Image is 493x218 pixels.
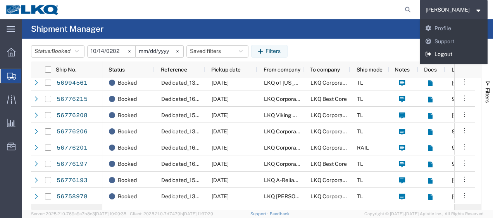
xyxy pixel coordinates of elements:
[95,211,126,216] span: [DATE] 10:09:35
[56,109,88,121] a: 56776208
[161,66,187,73] span: Reference
[420,22,488,35] a: Profile
[161,145,257,151] span: Dedicated_1635_1772_Gen Auto Parts
[31,211,126,216] span: Server: 2025.21.0-769a9a7b8c3
[118,140,137,156] span: Booked
[56,77,88,89] a: 56994561
[212,128,229,135] span: 10/15/2025
[212,96,229,102] span: 10/15/2025
[310,193,352,199] span: LKQ Corporation
[357,96,363,102] span: TL
[118,188,137,204] span: Booked
[310,96,347,102] span: LKQ Best Core
[264,193,338,199] span: LKQ Triplett - Akron
[56,174,88,186] a: 56776193
[425,5,483,14] button: [PERSON_NAME]
[161,128,246,135] span: Dedicated_1360_1635_Eng Trans
[270,211,290,216] a: Feedback
[251,45,288,57] button: Filters
[212,161,229,167] span: 10/15/2025
[364,211,484,217] span: Copyright © [DATE]-[DATE] Agistix Inc., All Rights Reserved
[186,45,248,58] button: Saved filters
[357,112,363,118] span: TL
[250,211,270,216] a: Support
[161,177,246,183] span: Dedicated_1580_1635_Eng Trans
[56,158,88,170] a: 56776197
[264,161,305,167] span: LKQ Corporation
[161,80,246,86] span: Dedicated_1330_1635_Eng Trans
[264,145,305,151] span: LKQ Corporation
[109,66,125,73] span: Status
[357,161,363,167] span: TL
[310,161,347,167] span: LKQ Best Core
[310,128,352,135] span: LKQ Corporation
[56,190,88,203] a: 56758978
[264,177,445,183] span: LKQ A-Reliable Auto Parts - Blue Island, Il
[357,177,363,183] span: TL
[212,193,229,199] span: 10/14/2025
[161,161,245,167] span: Dedicated_1635_1760_Eng Trans
[56,66,76,73] span: Ship No.
[264,80,428,86] span: LKQ of Michigan - Belleville, Mi
[130,211,213,216] span: Client: 2025.21.0-7d7479b
[88,46,135,57] input: Not set
[424,66,437,73] span: Docs
[264,96,305,102] span: LKQ Corporation
[118,91,137,107] span: Booked
[56,125,88,138] a: 56776206
[357,80,363,86] span: TL
[357,128,363,135] span: TL
[118,123,137,140] span: Booked
[161,112,246,118] span: Dedicated_1530_1635_Eng Trans
[31,45,84,58] button: Status:Booked
[161,96,248,102] span: Dedicated_1635_1760_Eng Trans2
[357,145,369,151] span: RAIL
[136,46,183,57] input: Not set
[310,145,352,151] span: LKQ Corporation
[161,193,246,199] span: Dedicated_1300_1635_Eng Trans
[452,66,473,73] span: Location
[264,66,300,73] span: From company
[212,177,229,183] span: 10/15/2025
[357,193,363,199] span: TL
[118,75,137,91] span: Booked
[357,66,383,73] span: Ship mode
[420,48,488,61] a: Logout
[31,19,103,39] h4: Shipment Manager
[118,107,137,123] span: Booked
[310,80,352,86] span: LKQ Corporation
[5,4,60,15] img: logo
[52,48,71,54] span: Booked
[310,177,352,183] span: LKQ Corporation
[212,145,229,151] span: 10/15/2025
[56,93,88,105] a: 56776215
[212,80,229,86] span: 10/15/2025
[264,128,305,135] span: LKQ Corporation
[183,211,213,216] span: [DATE] 11:37:29
[118,172,137,188] span: Booked
[484,88,491,103] span: Filters
[56,141,88,154] a: 56776201
[118,156,137,172] span: Booked
[395,66,410,73] span: Notes
[426,5,470,14] span: Robert Benette
[264,112,326,118] span: LKQ Viking Auto Salvage
[212,112,229,118] span: 10/15/2025
[310,66,340,73] span: To company
[420,35,488,48] a: Support
[211,66,241,73] span: Pickup date
[310,112,352,118] span: LKQ Corporation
